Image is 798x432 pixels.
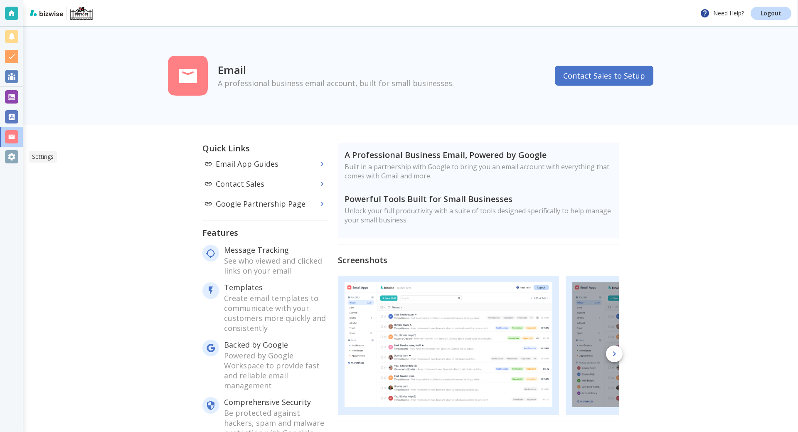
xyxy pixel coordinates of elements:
[202,227,328,238] h5: Features
[555,66,653,86] button: Contact Sales to Setup
[224,351,326,390] p: Powered by Google Workspace to provide fast and reliable email management
[338,255,619,266] h5: Screenshots
[204,179,326,189] p: Contact Sales
[70,7,93,20] img: Mo'zArt Designs
[224,245,326,255] p: Message Tracking
[168,56,208,96] img: icon
[572,282,780,407] img: EmailLandingScreenshot5.png
[224,293,326,333] p: Create email templates to communicate with your customers more quickly and consistently
[345,194,612,205] h5: Powerful Tools Built for Small Businesses
[32,153,54,161] p: Settings
[224,397,326,407] p: Comprehensive Security
[204,159,326,169] p: Email App Guides
[700,8,744,18] p: Need Help?
[218,78,454,88] p: A professional business email account, built for small businesses.
[204,199,326,209] p: Google Partnership Page
[224,340,326,350] p: Backed by Google
[224,282,326,292] p: Templates
[224,256,326,276] p: See who viewed and clicked links on your email
[30,10,63,16] img: bizwise
[345,282,552,407] img: EmailLandingScreenshot1.png
[202,143,328,154] h5: Quick Links
[345,162,612,180] p: Built in a partnership with Google to bring you an email account with everything that comes with ...
[218,63,454,77] h2: Email
[345,206,612,225] p: Unlock your full productivity with a suite of tools designed specifically to help manage your sma...
[345,150,612,160] h5: A Professional Business Email, Powered by Google
[761,10,781,16] p: Logout
[751,7,791,20] a: Logout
